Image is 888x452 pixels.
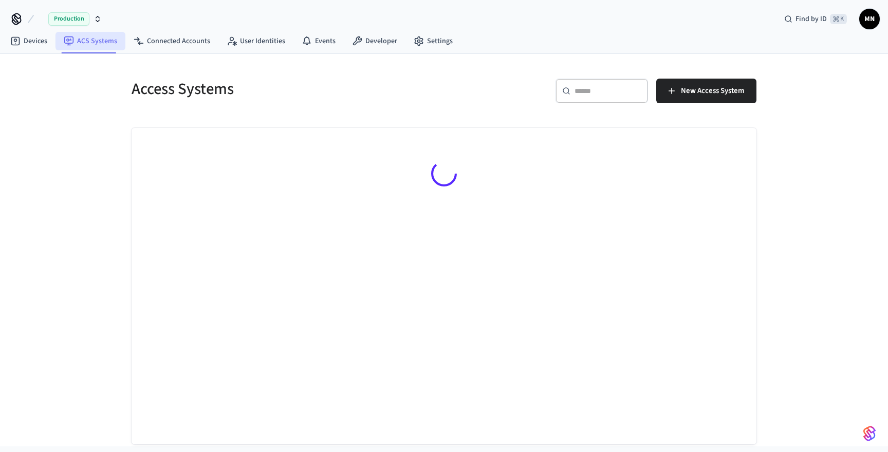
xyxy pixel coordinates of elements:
[132,79,438,100] h5: Access Systems
[405,32,461,50] a: Settings
[656,79,756,103] button: New Access System
[863,425,876,442] img: SeamLogoGradient.69752ec5.svg
[859,9,880,29] button: MN
[860,10,879,28] span: MN
[344,32,405,50] a: Developer
[125,32,218,50] a: Connected Accounts
[48,12,89,26] span: Production
[830,14,847,24] span: ⌘ K
[293,32,344,50] a: Events
[795,14,827,24] span: Find by ID
[55,32,125,50] a: ACS Systems
[681,84,744,98] span: New Access System
[2,32,55,50] a: Devices
[776,10,855,28] div: Find by ID⌘ K
[218,32,293,50] a: User Identities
